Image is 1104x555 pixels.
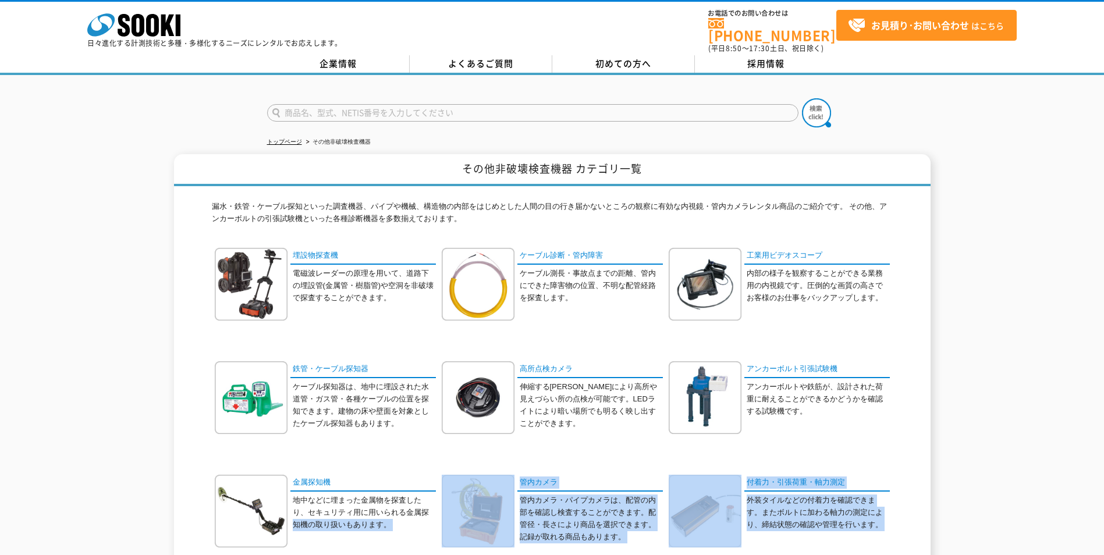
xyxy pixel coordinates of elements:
[87,40,342,47] p: 日々進化する計測技術と多種・多様化するニーズにレンタルでお応えします。
[290,248,436,265] a: 埋設物探査機
[520,494,663,543] p: 管内カメラ・パイプカメラは、配管の内部を確認し検査することができます。配管径・長さにより商品を選択できます。記録が取れる商品もあります。
[836,10,1017,41] a: お見積り･お問い合わせはこちら
[267,104,798,122] input: 商品名、型式、NETIS番号を入力してください
[410,55,552,73] a: よくあるご質問
[747,268,890,304] p: 内部の様子を観察することができる業務用の内視鏡です。圧倒的な画質の高さでお客様のお仕事をバックアップします。
[517,248,663,265] a: ケーブル診断・管内障害
[726,43,742,54] span: 8:50
[708,43,823,54] span: (平日 ～ 土日、祝日除く)
[442,361,514,434] img: 高所点検カメラ
[552,55,695,73] a: 初めての方へ
[747,494,890,531] p: 外装タイルなどの付着力を確認できます。またボルトに加わる軸力の測定により、締結状態の確認や管理を行います。
[708,18,836,42] a: [PHONE_NUMBER]
[520,381,663,429] p: 伸縮する[PERSON_NAME]により高所や見えづらい所の点検が可能です。LEDライトにより暗い場所でも明るく映し出すことができます。
[669,361,741,434] img: アンカーボルト引張試験機
[290,361,436,378] a: 鉄管・ケーブル探知器
[290,475,436,492] a: 金属探知機
[212,201,893,231] p: 漏水・鉄管・ケーブル探知といった調査機器、パイプや機械、構造物の内部をはじめとした人間の目の行き届かないところの観察に有効な内視鏡・管内カメラレンタル商品のご紹介です。 その他、アンカーボルトの...
[174,154,931,186] h1: その他非破壊検査機器 カテゴリ一覧
[267,55,410,73] a: 企業情報
[304,136,371,148] li: その他非破壊検査機器
[747,381,890,417] p: アンカーボルトや鉄筋が、設計された荷重に耐えることができるかどうかを確認する試験機です。
[744,248,890,265] a: 工業用ビデオスコープ
[669,475,741,547] img: 付着力・引張荷重・軸力測定
[848,17,1004,34] span: はこちら
[669,248,741,321] img: 工業用ビデオスコープ
[744,475,890,492] a: 付着力・引張荷重・軸力測定
[293,268,436,304] p: 電磁波レーダーの原理を用いて、道路下の埋設管(金属管・樹脂管)や空洞を非破壊で探査することができます。
[695,55,837,73] a: 採用情報
[520,268,663,304] p: ケーブル測長・事故点までの距離、管内にできた障害物の位置、不明な配管経路を探査します。
[744,361,890,378] a: アンカーボルト引張試験機
[871,18,969,32] strong: お見積り･お問い合わせ
[595,57,651,70] span: 初めての方へ
[215,361,287,434] img: 鉄管・ケーブル探知器
[517,475,663,492] a: 管内カメラ
[802,98,831,127] img: btn_search.png
[267,138,302,145] a: トップページ
[215,248,287,321] img: 埋設物探査機
[517,361,663,378] a: 高所点検カメラ
[442,248,514,321] img: ケーブル診断・管内障害
[293,494,436,531] p: 地中などに埋まった金属物を探査したり、セキュリティ用に用いられる金属探知機の取り扱いもあります。
[293,381,436,429] p: ケーブル探知器は、地中に埋設された水道管・ガス管・各種ケーブルの位置を探知できます。建物の床や壁面を対象としたケーブル探知器もあります。
[749,43,770,54] span: 17:30
[215,475,287,547] img: 金属探知機
[442,475,514,547] img: 管内カメラ
[708,10,836,17] span: お電話でのお問い合わせは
